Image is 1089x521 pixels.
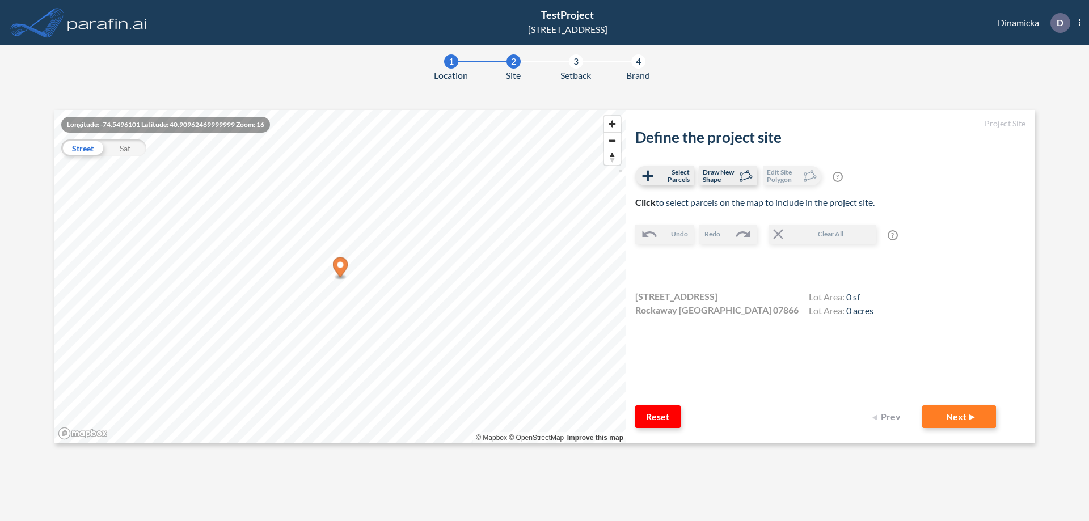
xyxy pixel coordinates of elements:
a: OpenStreetMap [509,434,564,442]
h4: Lot Area: [809,305,873,319]
span: Site [506,69,521,82]
span: Undo [671,229,688,239]
div: 4 [631,54,645,69]
h5: Project Site [635,119,1025,129]
canvas: Map [54,110,626,443]
button: Zoom in [604,116,621,132]
h2: Define the project site [635,129,1025,146]
span: TestProject [541,9,594,21]
button: Clear All [769,225,876,244]
span: to select parcels on the map to include in the project site. [635,197,875,207]
button: Redo [699,225,757,244]
h4: Lot Area: [809,291,873,305]
div: Map marker [333,257,348,281]
div: 2 [506,54,521,69]
a: Mapbox homepage [58,427,108,440]
button: Reset bearing to north [604,149,621,165]
span: 0 acres [846,305,873,316]
span: Select Parcels [656,168,690,183]
span: ? [888,230,898,240]
button: Next [922,405,996,428]
div: Longitude: -74.5496101 Latitude: 40.90962469999999 Zoom: 16 [61,117,270,133]
span: Clear All [787,229,875,239]
div: [STREET_ADDRESS] [528,23,607,36]
button: Undo [635,225,694,244]
button: Reset [635,405,681,428]
span: Brand [626,69,650,82]
span: Zoom out [604,133,621,149]
button: Prev [866,405,911,428]
a: Mapbox [476,434,507,442]
span: Redo [704,229,720,239]
a: Improve this map [567,434,623,442]
span: Edit Site Polygon [767,168,800,183]
span: Rockaway [GEOGRAPHIC_DATA] 07866 [635,303,799,317]
div: 3 [569,54,583,69]
span: [STREET_ADDRESS] [635,290,717,303]
span: Draw New Shape [703,168,736,183]
span: 0 sf [846,291,860,302]
span: Setback [560,69,591,82]
div: 1 [444,54,458,69]
span: Location [434,69,468,82]
div: Sat [104,139,146,156]
div: Dinamicka [981,13,1080,33]
p: D [1057,18,1063,28]
button: Zoom out [604,132,621,149]
img: logo [65,11,149,34]
div: Street [61,139,104,156]
span: ? [833,172,843,182]
b: Click [635,197,656,207]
